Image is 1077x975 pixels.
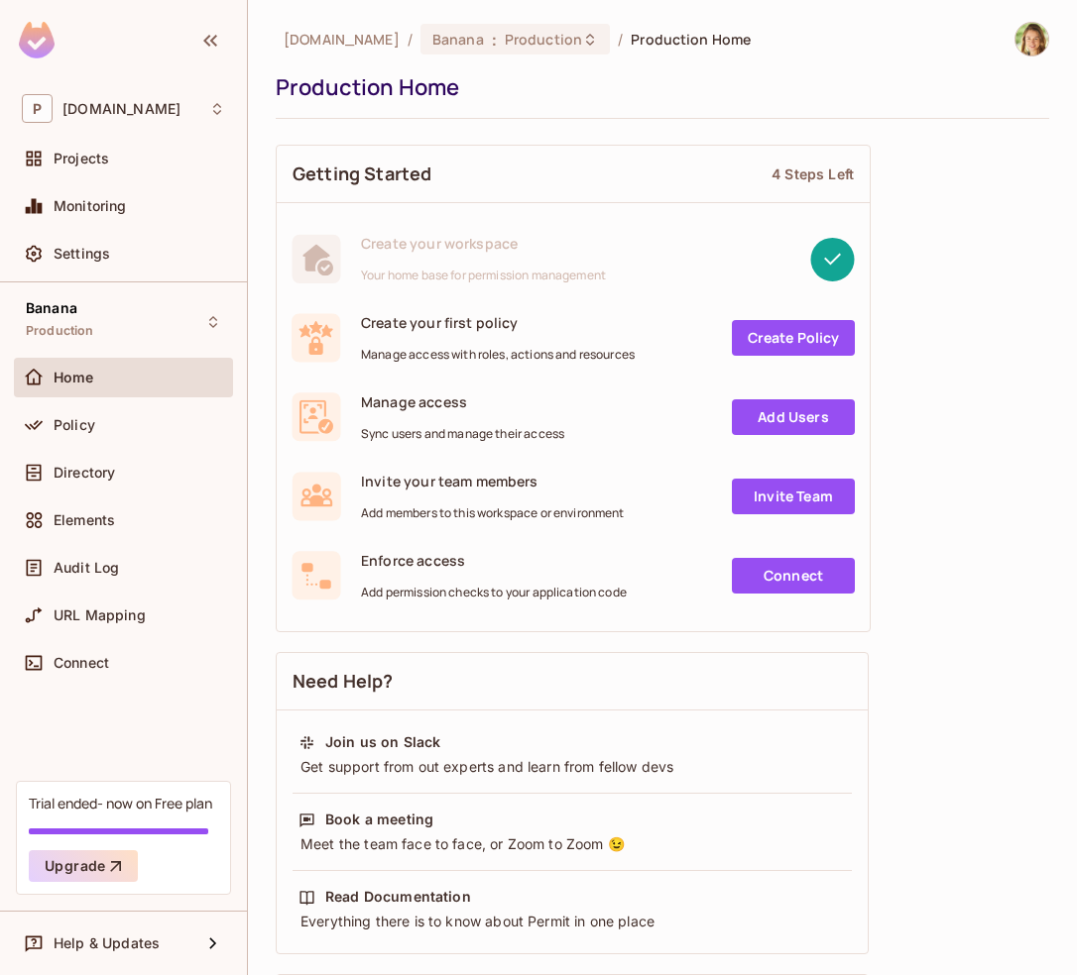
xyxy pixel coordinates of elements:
li: / [618,30,623,49]
span: Projects [54,151,109,166]
span: Invite your team members [361,472,625,490]
span: Add permission checks to your application code [361,585,627,600]
span: Production Home [631,30,751,49]
span: Need Help? [293,669,394,694]
span: Connect [54,655,109,671]
div: Everything there is to know about Permit in one place [299,912,846,931]
span: Help & Updates [54,935,160,951]
img: SReyMgAAAABJRU5ErkJggg== [19,22,55,58]
span: Enforce access [361,551,627,570]
div: Trial ended- now on Free plan [29,794,212,812]
div: Meet the team face to face, or Zoom to Zoom 😉 [299,834,846,854]
a: Connect [732,558,855,594]
div: Book a meeting [325,810,433,829]
div: Get support from out experts and learn from fellow devs [299,757,846,777]
span: Create your first policy [361,313,635,332]
span: Add members to this workspace or environment [361,505,625,521]
span: Elements [54,512,115,528]
span: the active workspace [284,30,400,49]
span: URL Mapping [54,607,146,623]
span: Settings [54,246,110,262]
a: Add Users [732,399,855,435]
span: Manage access with roles, actions and resources [361,347,635,363]
span: Directory [54,465,115,481]
span: Sync users and manage their access [361,426,564,442]
span: Banana [26,300,77,316]
a: Invite Team [732,479,855,514]
span: Your home base for permission management [361,268,606,283]
li: / [408,30,413,49]
span: Policy [54,417,95,433]
span: Banana [432,30,484,49]
span: Create your workspace [361,234,606,253]
a: Create Policy [732,320,855,356]
span: Production [26,323,94,339]
span: Manage access [361,392,564,411]
span: Workspace: permit.io [62,101,180,117]
div: Production Home [276,72,1039,102]
span: : [491,32,498,48]
div: Join us on Slack [325,732,440,752]
div: Read Documentation [325,887,471,907]
span: Production [505,30,582,49]
div: 4 Steps Left [772,164,854,183]
span: P [22,94,53,123]
span: Audit Log [54,560,119,576]
span: Monitoring [54,198,127,214]
img: Natalia Edelson [1016,23,1048,55]
span: Home [54,370,94,385]
span: Getting Started [293,162,431,186]
button: Upgrade [29,850,138,882]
